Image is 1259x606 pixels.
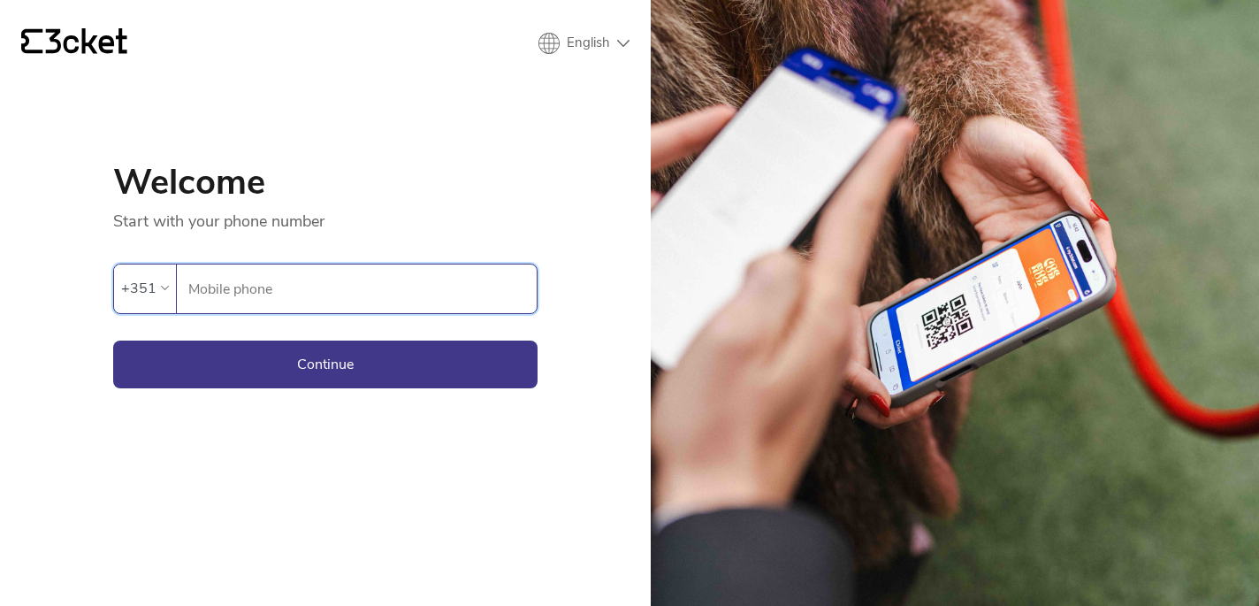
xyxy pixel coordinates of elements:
div: +351 [121,275,156,302]
input: Mobile phone [187,265,537,313]
p: Start with your phone number [113,200,538,232]
a: {' '} [21,28,127,58]
g: {' '} [21,29,42,54]
button: Continue [113,341,538,388]
label: Mobile phone [177,265,537,314]
h1: Welcome [113,165,538,200]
